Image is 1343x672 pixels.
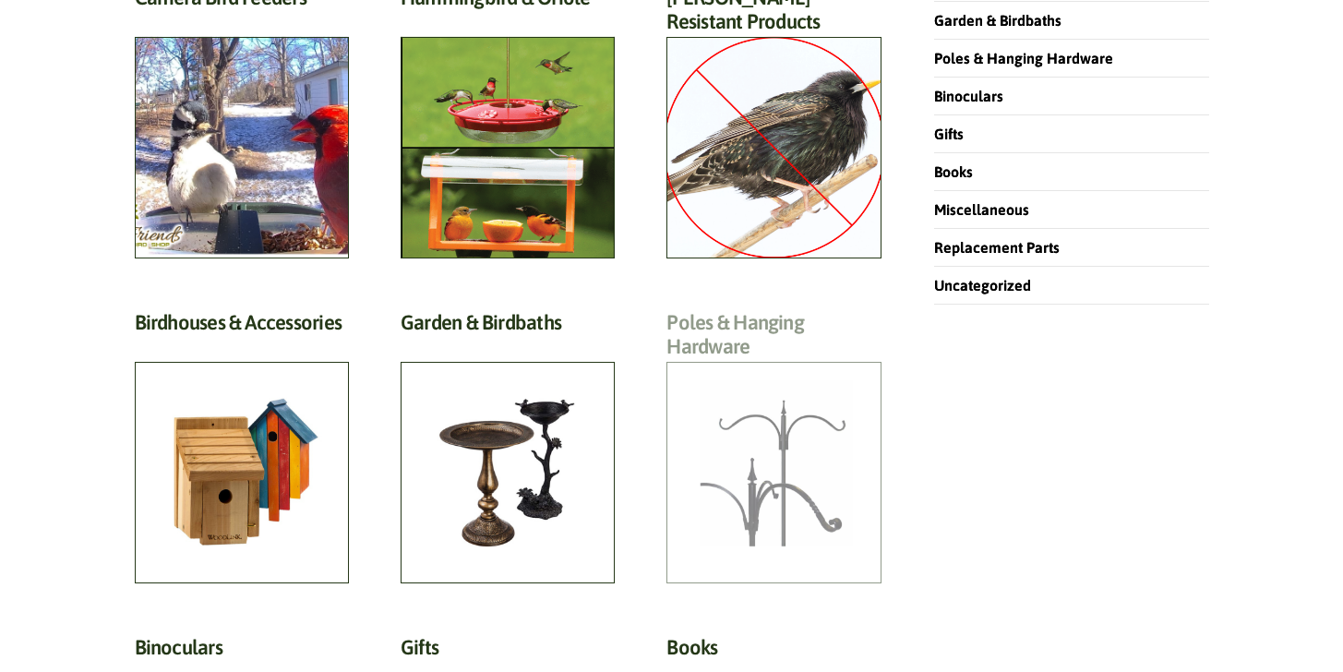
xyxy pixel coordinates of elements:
h2: Garden & Birdbaths [401,310,615,344]
h2: Binoculars [135,635,349,669]
a: Gifts [934,126,964,142]
a: Poles & Hanging Hardware [934,50,1113,66]
h2: Gifts [401,635,615,669]
h2: Birdhouses & Accessories [135,310,349,344]
h2: Books [666,635,881,669]
a: Books [934,163,973,180]
a: Visit product category Garden & Birdbaths [401,310,615,583]
a: Binoculars [934,88,1003,104]
a: Visit product category Poles & Hanging Hardware [666,310,881,583]
a: Uncategorized [934,277,1031,294]
a: Visit product category Birdhouses & Accessories [135,310,349,583]
a: Garden & Birdbaths [934,12,1061,29]
a: Replacement Parts [934,239,1060,256]
h2: Poles & Hanging Hardware [666,310,881,369]
a: Miscellaneous [934,201,1029,218]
